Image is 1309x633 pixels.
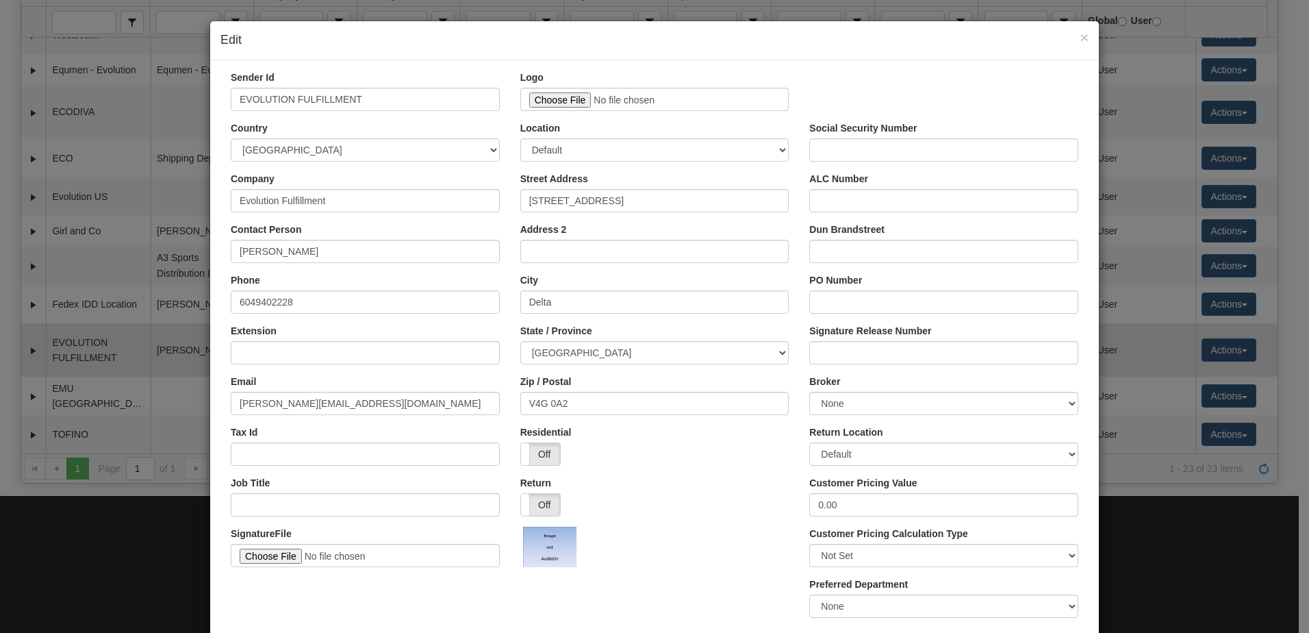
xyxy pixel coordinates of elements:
label: Job Title [231,476,270,490]
label: City [520,273,538,287]
button: Close [1080,30,1089,45]
label: Street Address [520,172,588,186]
label: Extension [231,324,277,338]
label: Customer Pricing Value [809,476,917,490]
label: Residential [520,425,572,439]
label: Off [521,494,560,516]
label: Location [520,121,560,135]
label: Social Security Number [809,121,917,135]
label: Company [231,172,275,186]
label: Return [520,476,551,490]
label: ALC Number [809,172,868,186]
label: Return Location [809,425,882,439]
label: Contact Person [231,223,301,236]
label: Address 2 [520,223,567,236]
label: Email [231,375,256,388]
label: Tax Id [231,425,257,439]
label: Sender Id [231,71,275,84]
label: PO Number [809,273,862,287]
label: Broker [809,375,840,388]
label: Off [521,443,560,465]
label: Zip / Postal [520,375,572,388]
h4: Edit [220,32,1089,49]
label: Dun Brandstreet [809,223,885,236]
label: Customer Pricing Calculation Type [809,527,968,541]
span: × [1080,29,1089,45]
label: State / Province [520,324,592,338]
label: Preferred Department [809,578,908,591]
label: Phone [231,273,260,287]
label: Signature Release Number [809,324,931,338]
label: Logo [520,71,544,84]
label: SignatureFile [231,527,292,541]
img: noimage.jpg [523,527,577,567]
label: Country [231,121,268,135]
